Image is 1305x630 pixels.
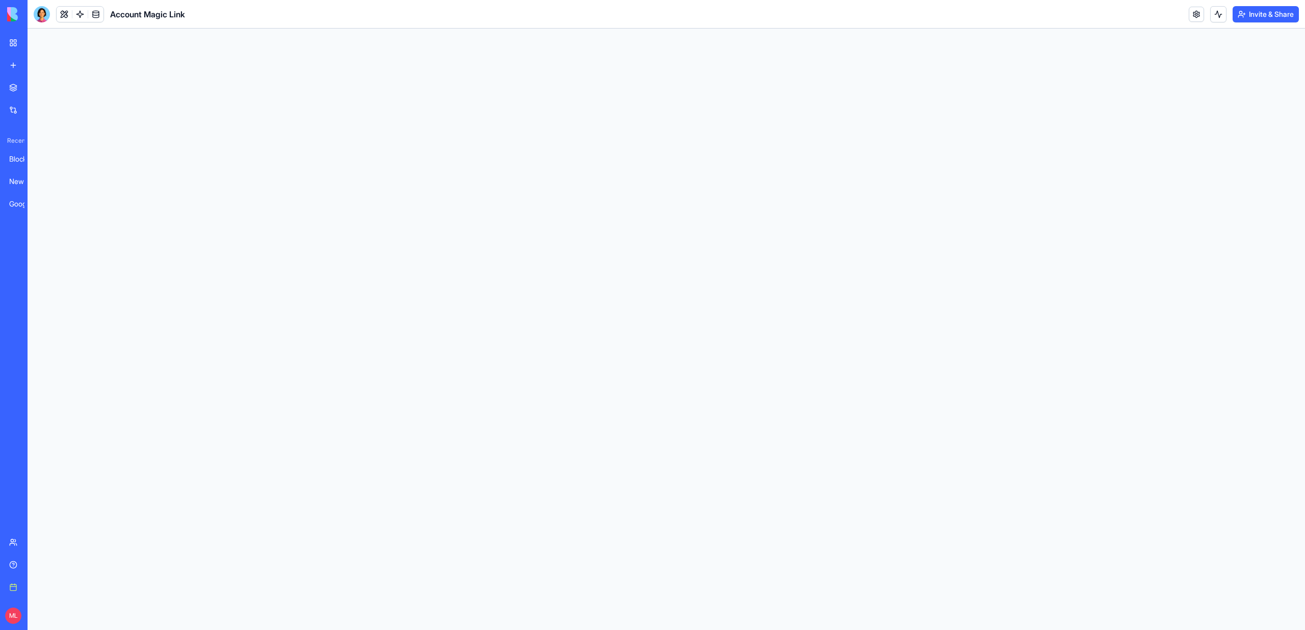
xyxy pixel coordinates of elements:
span: ML [5,608,21,624]
button: Invite & Share [1233,6,1299,22]
a: Google Meet Connector [3,194,44,214]
div: Google Meet Connector [9,199,38,209]
img: logo [7,7,70,21]
a: New App [3,171,44,192]
a: Blocks Knowledge Base [3,149,44,169]
h1: Account Magic Link [110,8,185,20]
div: Blocks Knowledge Base [9,154,38,164]
div: New App [9,176,38,187]
span: Recent [3,137,24,145]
